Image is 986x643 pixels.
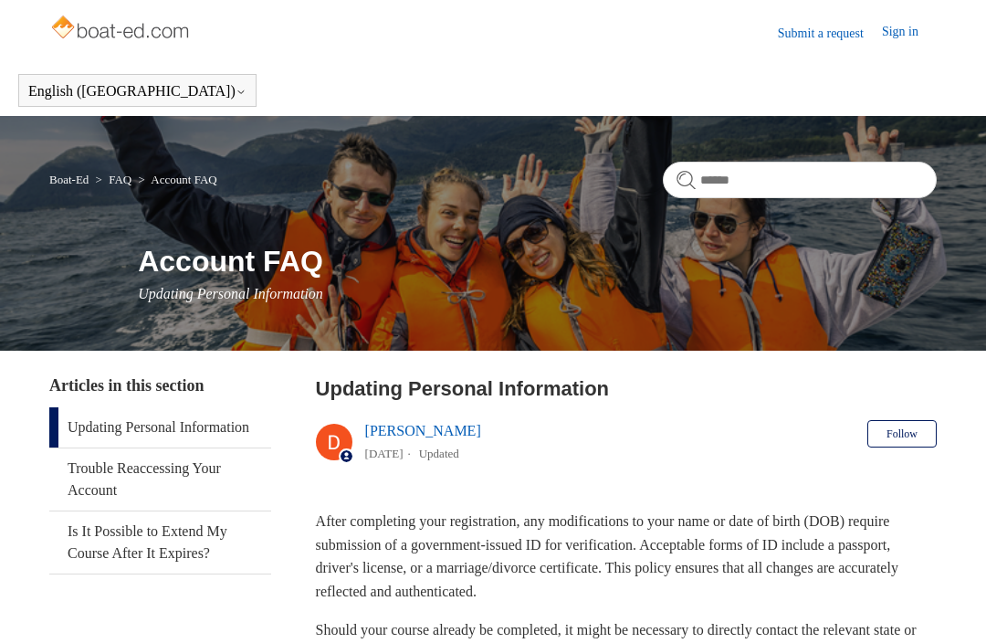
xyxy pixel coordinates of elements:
li: Account FAQ [134,173,216,186]
a: Updating Personal Information [49,407,271,448]
input: Search [663,162,937,198]
p: After completing your registration, any modifications to your name or date of birth (DOB) require... [316,510,937,603]
li: Boat-Ed [49,173,92,186]
button: English ([GEOGRAPHIC_DATA]) [28,83,246,100]
a: Is It Possible to Extend My Course After It Expires? [49,511,271,574]
li: FAQ [92,173,135,186]
h1: Account FAQ [138,239,937,283]
img: Boat-Ed Help Center home page [49,11,194,47]
span: Updating Personal Information [138,286,323,301]
a: Trouble Reaccessing Your Account [49,448,271,511]
a: FAQ [109,173,131,186]
time: 03/01/2024, 14:53 [365,447,404,460]
h2: Updating Personal Information [316,374,937,404]
li: Updated [419,447,459,460]
a: Sign in [882,22,937,44]
button: Follow Article [867,420,937,448]
span: Articles in this section [49,376,204,395]
a: [PERSON_NAME] [365,423,481,438]
a: Submit a request [778,24,882,43]
a: Boat-Ed [49,173,89,186]
a: Account FAQ [151,173,216,186]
